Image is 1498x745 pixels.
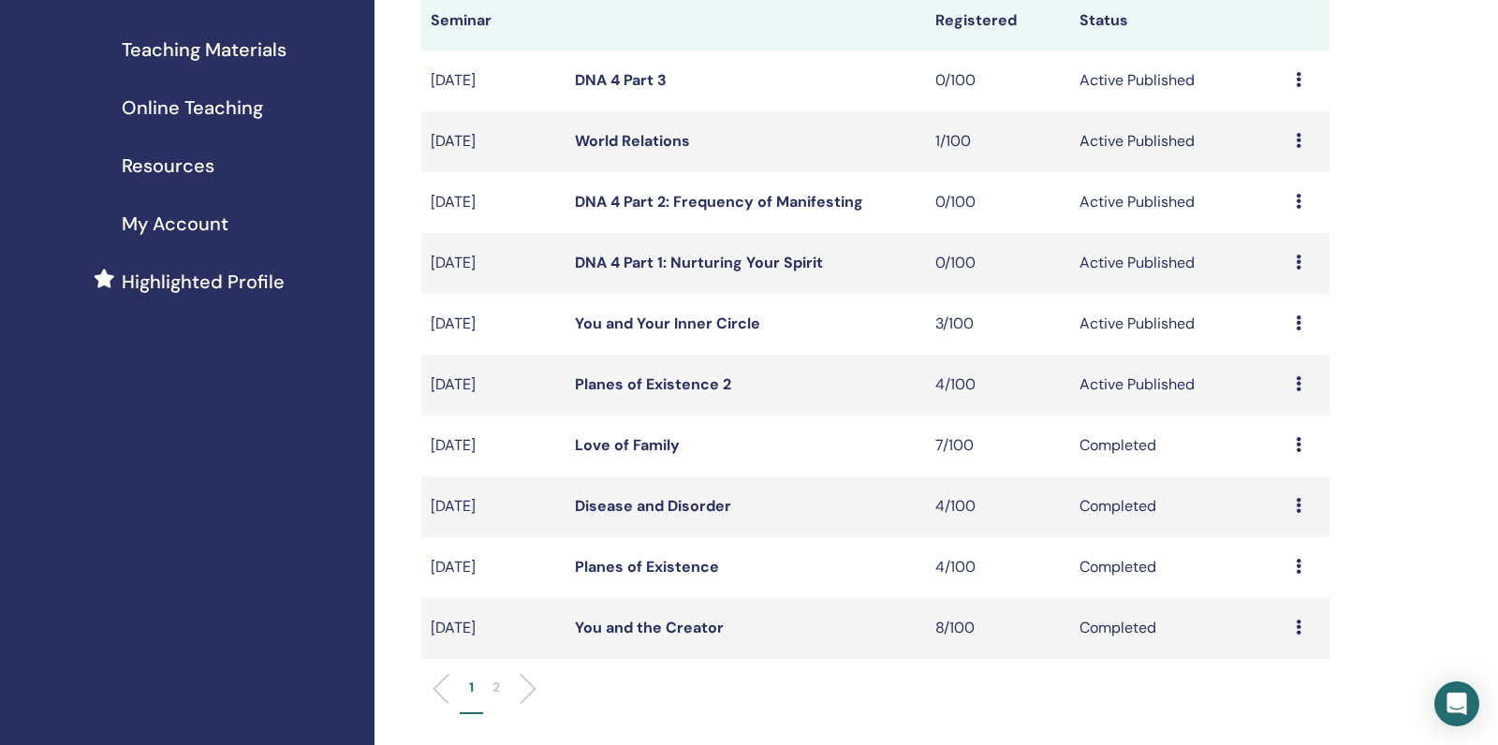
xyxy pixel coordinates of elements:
[1070,172,1286,233] td: Active Published
[575,192,863,212] a: DNA 4 Part 2: Frequency of Manifesting
[421,355,565,416] td: [DATE]
[926,537,1070,598] td: 4/100
[1070,111,1286,172] td: Active Published
[1070,476,1286,537] td: Completed
[1070,294,1286,355] td: Active Published
[421,416,565,476] td: [DATE]
[1070,233,1286,294] td: Active Published
[926,416,1070,476] td: 7/100
[1434,681,1479,726] div: Open Intercom Messenger
[926,233,1070,294] td: 0/100
[469,678,474,697] p: 1
[1070,51,1286,111] td: Active Published
[926,355,1070,416] td: 4/100
[421,598,565,659] td: [DATE]
[421,537,565,598] td: [DATE]
[575,496,731,516] a: Disease and Disorder
[575,253,823,272] a: DNA 4 Part 1: Nurturing Your Spirit
[421,476,565,537] td: [DATE]
[122,152,214,180] span: Resources
[575,618,724,637] a: You and the Creator
[926,476,1070,537] td: 4/100
[1070,416,1286,476] td: Completed
[575,131,690,151] a: World Relations
[421,172,565,233] td: [DATE]
[575,557,719,577] a: Planes of Existence
[575,435,680,455] a: Love of Family
[926,294,1070,355] td: 3/100
[1070,355,1286,416] td: Active Published
[575,70,667,90] a: DNA 4 Part 3
[926,51,1070,111] td: 0/100
[575,314,760,333] a: You and Your Inner Circle
[122,36,286,64] span: Teaching Materials
[421,111,565,172] td: [DATE]
[926,598,1070,659] td: 8/100
[492,678,500,697] p: 2
[122,268,285,296] span: Highlighted Profile
[421,233,565,294] td: [DATE]
[122,94,263,122] span: Online Teaching
[122,210,228,238] span: My Account
[575,374,731,394] a: Planes of Existence 2
[1070,598,1286,659] td: Completed
[421,51,565,111] td: [DATE]
[926,111,1070,172] td: 1/100
[1070,537,1286,598] td: Completed
[421,294,565,355] td: [DATE]
[926,172,1070,233] td: 0/100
